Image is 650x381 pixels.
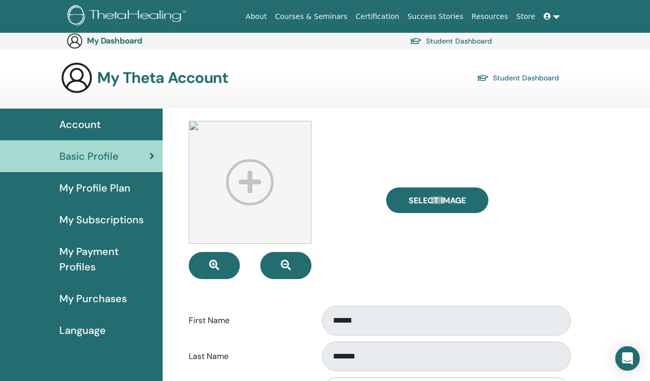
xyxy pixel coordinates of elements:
[66,33,83,49] img: generic-user-icon.jpg
[615,346,640,371] div: Open Intercom Messenger
[477,74,489,82] img: graduation-cap.svg
[410,34,492,48] a: Student Dashboard
[60,61,93,94] img: generic-user-icon.jpg
[271,7,352,26] a: Courses & Seminars
[59,149,119,164] span: Basic Profile
[59,117,101,132] span: Account
[409,195,466,206] span: Select Image
[512,7,540,26] a: Store
[181,311,313,330] label: First Name
[59,180,130,196] span: My Profile Plan
[59,291,127,306] span: My Purchases
[68,5,190,28] img: logo.png
[189,121,311,244] img: profile
[87,36,189,46] h3: My Dashboard
[477,71,559,85] a: Student Dashboard
[59,323,106,338] span: Language
[59,244,154,274] span: My Payment Profiles
[97,69,228,87] h3: My Theta Account
[410,37,422,46] img: graduation-cap.svg
[181,347,313,366] label: Last Name
[241,7,271,26] a: About
[59,212,144,227] span: My Subscriptions
[404,7,467,26] a: Success Stories
[431,197,444,204] input: Select Image
[467,7,512,26] a: Resources
[351,7,403,26] a: Certification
